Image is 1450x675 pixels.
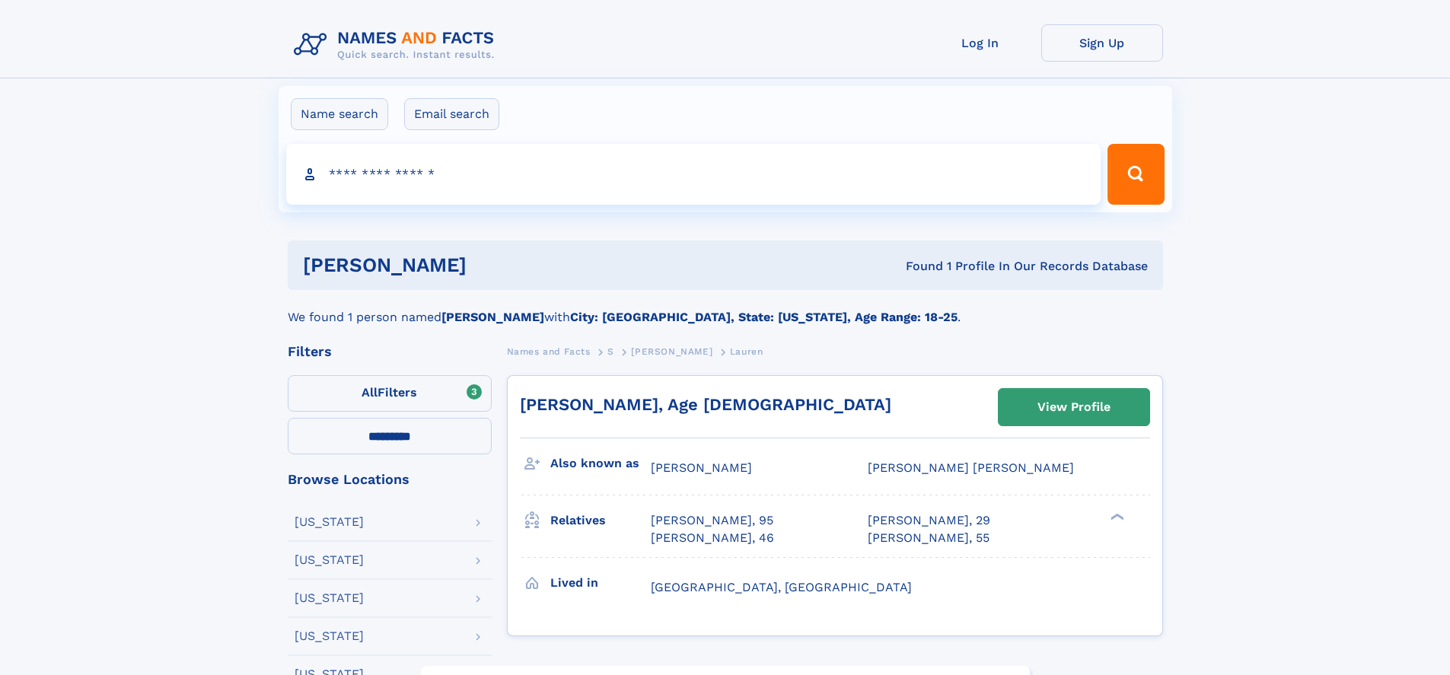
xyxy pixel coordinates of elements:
a: [PERSON_NAME], 95 [651,512,773,529]
a: [PERSON_NAME], 29 [868,512,990,529]
span: [PERSON_NAME] [PERSON_NAME] [868,460,1074,475]
label: Filters [288,375,492,412]
label: Email search [404,98,499,130]
h3: Lived in [550,570,651,596]
div: Filters [288,345,492,358]
a: S [607,342,614,361]
span: [PERSON_NAME] [651,460,752,475]
span: All [362,385,378,400]
h3: Relatives [550,508,651,533]
label: Name search [291,98,388,130]
div: Found 1 Profile In Our Records Database [686,258,1148,275]
span: [PERSON_NAME] [631,346,712,357]
a: [PERSON_NAME] [631,342,712,361]
a: Names and Facts [507,342,591,361]
button: Search Button [1107,144,1164,205]
div: [US_STATE] [295,516,364,528]
b: [PERSON_NAME] [441,310,544,324]
h3: Also known as [550,451,651,476]
a: Sign Up [1041,24,1163,62]
div: View Profile [1037,390,1111,425]
img: Logo Names and Facts [288,24,507,65]
span: Lauren [730,346,763,357]
a: View Profile [999,389,1149,425]
b: City: [GEOGRAPHIC_DATA], State: [US_STATE], Age Range: 18-25 [570,310,958,324]
input: search input [286,144,1101,205]
div: We found 1 person named with . [288,290,1163,326]
div: Browse Locations [288,473,492,486]
div: ❯ [1107,512,1125,522]
span: [GEOGRAPHIC_DATA], [GEOGRAPHIC_DATA] [651,580,912,594]
a: Log In [919,24,1041,62]
a: [PERSON_NAME], 46 [651,530,774,546]
a: [PERSON_NAME], 55 [868,530,990,546]
h1: [PERSON_NAME] [303,256,687,275]
div: [US_STATE] [295,592,364,604]
span: S [607,346,614,357]
a: [PERSON_NAME], Age [DEMOGRAPHIC_DATA] [520,395,891,414]
div: [US_STATE] [295,554,364,566]
div: [US_STATE] [295,630,364,642]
